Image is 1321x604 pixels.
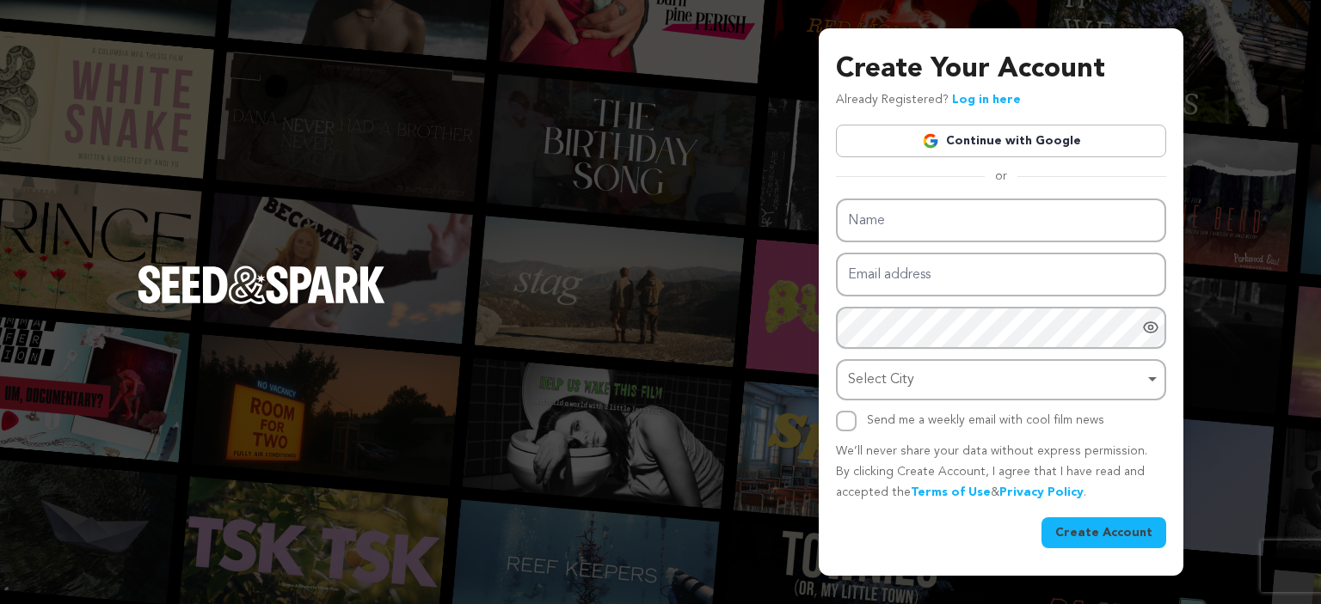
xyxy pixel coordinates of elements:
input: Email address [836,253,1166,296]
p: We’ll never share your data without express permission. By clicking Create Account, I agree that ... [836,442,1166,503]
a: Terms of Use [911,486,991,498]
a: Privacy Policy [999,486,1084,498]
a: Seed&Spark Homepage [138,265,385,338]
span: or [985,168,1017,185]
button: Create Account [1041,517,1166,548]
a: Log in here [952,94,1021,106]
a: Show password as plain text. Warning: this will display your password on the screen. [1142,319,1159,336]
div: Select City [848,368,1144,393]
a: Continue with Google [836,125,1166,157]
img: Google logo [922,132,939,149]
label: Send me a weekly email with cool film news [867,414,1104,426]
p: Already Registered? [836,90,1021,111]
img: Seed&Spark Logo [138,265,385,303]
input: Name [836,198,1166,242]
h3: Create Your Account [836,49,1166,90]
